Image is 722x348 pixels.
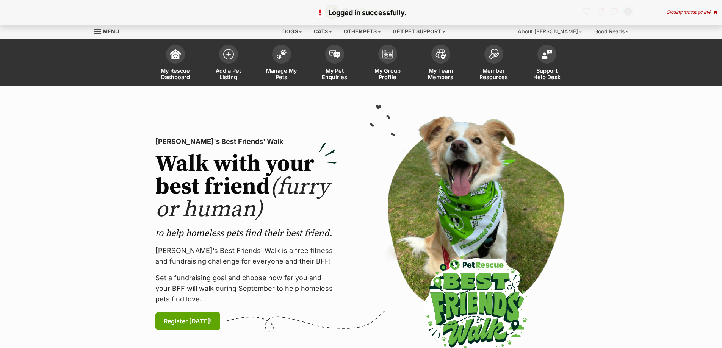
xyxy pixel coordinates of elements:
[318,67,352,80] span: My Pet Enquiries
[309,24,337,39] div: Cats
[94,24,124,37] a: Menu
[211,67,246,80] span: Add a Pet Listing
[414,41,467,86] a: My Team Members
[170,49,181,59] img: dashboard-icon-eb2f2d2d3e046f16d808141f083e7271f6b2e854fb5c12c21221c1fb7104beca.svg
[329,50,340,58] img: pet-enquiries-icon-7e3ad2cf08bfb03b45e93fb7055b45f3efa6380592205ae92323e6603595dc1f.svg
[149,41,202,86] a: My Rescue Dashboard
[387,24,451,39] div: Get pet support
[255,41,308,86] a: Manage My Pets
[308,41,361,86] a: My Pet Enquiries
[589,24,634,39] div: Good Reads
[361,41,414,86] a: My Group Profile
[435,49,446,59] img: team-members-icon-5396bd8760b3fe7c0b43da4ab00e1e3bb1a5d9ba89233759b79545d2d3fc5d0d.svg
[155,173,329,224] span: (furry or human)
[512,24,587,39] div: About [PERSON_NAME]
[477,67,511,80] span: Member Resources
[424,67,458,80] span: My Team Members
[542,50,552,59] img: help-desk-icon-fdf02630f3aa405de69fd3d07c3f3aa587a6932b1a1747fa1d2bba05be0121f9.svg
[155,273,337,304] p: Set a fundraising goal and choose how far you and your BFF will walk during September to help hom...
[371,67,405,80] span: My Group Profile
[103,28,119,34] span: Menu
[276,49,287,59] img: manage-my-pets-icon-02211641906a0b7f246fdf0571729dbe1e7629f14944591b6c1af311fb30b64b.svg
[202,41,255,86] a: Add a Pet Listing
[382,50,393,59] img: group-profile-icon-3fa3cf56718a62981997c0bc7e787c4b2cf8bcc04b72c1350f741eb67cf2f40e.svg
[467,41,520,86] a: Member Resources
[277,24,307,39] div: Dogs
[164,317,212,326] span: Register [DATE]!
[155,312,220,330] a: Register [DATE]!
[155,153,337,221] h2: Walk with your best friend
[155,245,337,267] p: [PERSON_NAME]’s Best Friends' Walk is a free fitness and fundraising challenge for everyone and t...
[338,24,386,39] div: Other pets
[155,136,337,147] p: [PERSON_NAME]'s Best Friends' Walk
[223,49,234,59] img: add-pet-listing-icon-0afa8454b4691262ce3f59096e99ab1cd57d4a30225e0717b998d2c9b9846f56.svg
[530,67,564,80] span: Support Help Desk
[520,41,573,86] a: Support Help Desk
[158,67,193,80] span: My Rescue Dashboard
[489,49,499,59] img: member-resources-icon-8e73f808a243e03378d46382f2149f9095a855e16c252ad45f914b54edf8863c.svg
[265,67,299,80] span: Manage My Pets
[155,227,337,239] p: to help homeless pets find their best friend.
